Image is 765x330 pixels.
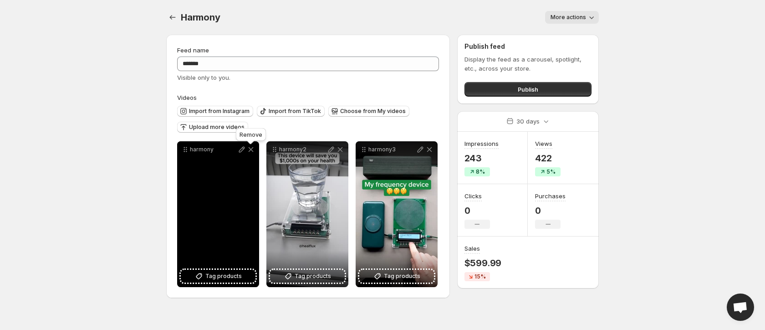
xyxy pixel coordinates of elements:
[464,42,592,51] h2: Publish feed
[535,139,552,148] h3: Views
[518,85,538,94] span: Publish
[205,272,242,281] span: Tag products
[464,205,490,216] p: 0
[181,270,255,283] button: Tag products
[535,205,566,216] p: 0
[546,168,556,175] span: 5%
[545,11,599,24] button: More actions
[269,108,321,115] span: Import from TikTok
[190,146,237,153] p: harmony
[166,11,179,24] button: Settings
[464,139,499,148] h3: Impressions
[189,108,250,115] span: Import from Instagram
[340,108,406,115] span: Choose from My videos
[257,106,325,117] button: Import from TikTok
[359,270,434,283] button: Tag products
[464,153,499,164] p: 243
[189,124,245,131] span: Upload more videos
[177,74,230,81] span: Visible only to you.
[535,153,561,164] p: 422
[384,272,420,281] span: Tag products
[177,94,197,101] span: Videos
[181,12,220,23] span: Harmony
[464,191,482,201] h3: Clicks
[328,106,409,117] button: Choose from My videos
[474,273,486,280] span: 15%
[266,141,348,287] div: harmony2Tag products
[177,106,253,117] button: Import from Instagram
[476,168,485,175] span: 8%
[464,82,592,97] button: Publish
[279,146,326,153] p: harmony2
[464,55,592,73] p: Display the feed as a carousel, spotlight, etc., across your store.
[295,272,331,281] span: Tag products
[177,46,209,54] span: Feed name
[551,14,586,21] span: More actions
[516,117,540,126] p: 30 days
[177,141,259,287] div: harmonyTag products
[356,141,438,287] div: harmony3Tag products
[464,258,502,268] p: $599.99
[177,122,248,133] button: Upload more videos
[368,146,416,153] p: harmony3
[535,191,566,201] h3: Purchases
[464,244,480,253] h3: Sales
[727,294,754,321] a: Open chat
[270,270,345,283] button: Tag products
